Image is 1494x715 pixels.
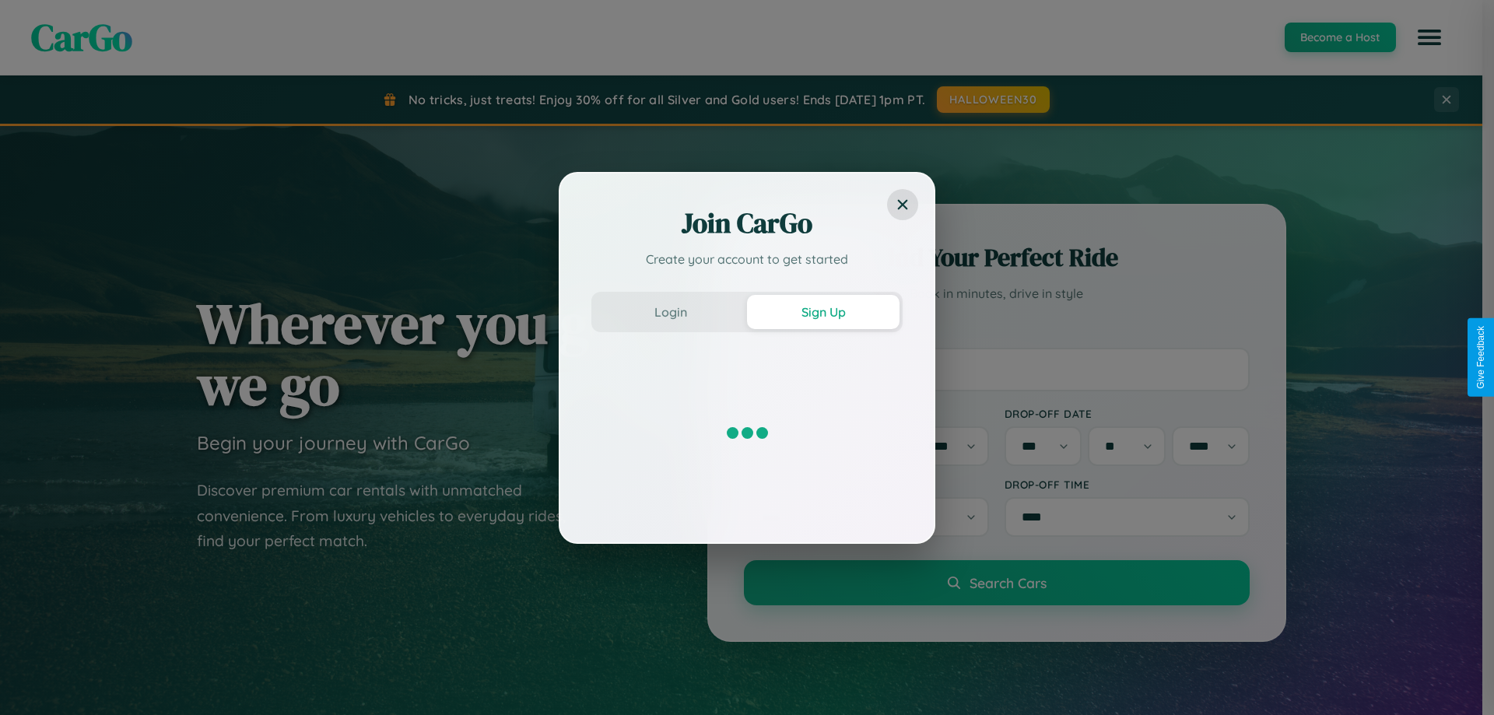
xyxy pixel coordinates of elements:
iframe: Intercom live chat [16,662,53,699]
p: Create your account to get started [591,250,903,268]
button: Sign Up [747,295,900,329]
h2: Join CarGo [591,205,903,242]
button: Login [594,295,747,329]
div: Give Feedback [1475,326,1486,389]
